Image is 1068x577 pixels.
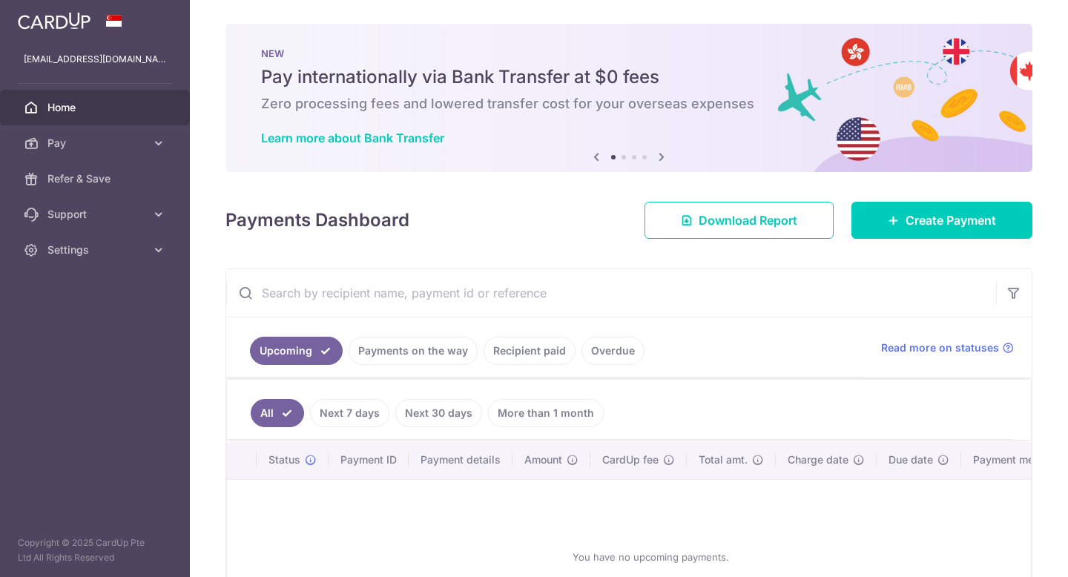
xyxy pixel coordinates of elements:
a: Overdue [581,337,645,365]
span: Home [47,100,145,115]
h4: Payments Dashboard [225,207,409,234]
a: Read more on statuses [881,340,1014,355]
span: Total amt. [699,452,748,467]
a: More than 1 month [488,399,604,427]
a: Download Report [645,202,834,239]
h6: Zero processing fees and lowered transfer cost for your overseas expenses [261,95,997,113]
span: Refer & Save [47,171,145,186]
span: Amount [524,452,562,467]
span: Pay [47,136,145,151]
input: Search by recipient name, payment id or reference [226,269,996,317]
a: Next 7 days [310,399,389,427]
span: Settings [47,243,145,257]
th: Payment ID [329,441,409,479]
th: Payment details [409,441,512,479]
a: Upcoming [250,337,343,365]
a: Payments on the way [349,337,478,365]
span: Due date [889,452,933,467]
img: Bank transfer banner [225,24,1032,172]
span: Support [47,207,145,222]
a: Next 30 days [395,399,482,427]
p: NEW [261,47,997,59]
a: All [251,399,304,427]
span: Read more on statuses [881,340,999,355]
span: Create Payment [906,211,996,229]
p: [EMAIL_ADDRESS][DOMAIN_NAME] [24,52,166,67]
h5: Pay internationally via Bank Transfer at $0 fees [261,65,997,89]
a: Recipient paid [484,337,576,365]
a: Learn more about Bank Transfer [261,131,444,145]
span: CardUp fee [602,452,659,467]
span: Status [268,452,300,467]
img: CardUp [18,12,90,30]
a: Create Payment [851,202,1032,239]
span: Charge date [788,452,848,467]
span: Download Report [699,211,797,229]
